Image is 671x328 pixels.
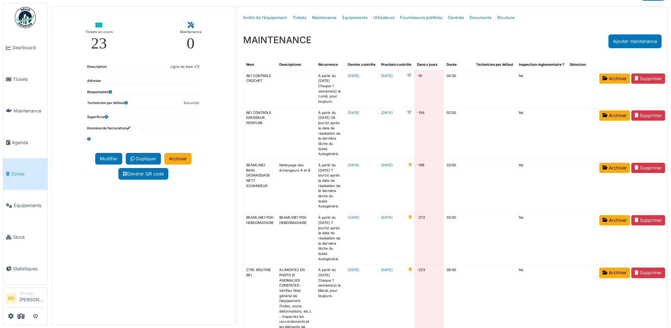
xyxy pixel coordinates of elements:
span: Dashboard [12,44,45,51]
a: [DATE] [348,216,359,219]
a: Maintenance [3,95,47,127]
span: translation missing: fr.shared.no [519,74,523,78]
a: Tickets [290,9,309,26]
th: Inspection réglementaire ? [516,59,567,70]
li: [PERSON_NAME] [19,291,45,306]
a: [DATE] [381,215,393,220]
a: Archiver [164,153,191,165]
a: Tickets [3,64,47,95]
a: Fournisseurs préférés [397,9,445,26]
a: Archiver [599,163,630,173]
th: Technicien par défaut [473,59,516,70]
td: BEAMLINE1 POH HEBDOMADAIRE [276,212,315,265]
a: Générer QR code [118,168,168,180]
div: 0 [187,36,195,51]
span: Zones [11,171,45,177]
a: Stock [3,221,47,253]
a: Supprimer [631,215,665,225]
a: Équipements [339,9,370,26]
dt: Description [87,64,107,72]
span: Maintenance [14,108,45,114]
dd: Ligne de lisse n°2 [170,64,200,70]
a: Utilisateurs [370,9,397,26]
a: Supprimer [631,268,665,278]
a: Documents [467,9,494,26]
a: Arrêts de l'équipement [240,9,290,26]
a: [DATE] [348,74,359,78]
dt: Technicien par défaut [87,101,128,109]
span: Équipements [14,202,45,209]
h3: MAINTENANCE [243,34,312,45]
span: translation missing: fr.shared.no [519,216,523,219]
a: Équipements [3,190,47,221]
span: translation missing: fr.shared.descriptionn [279,63,301,66]
a: Supprimer [631,110,665,121]
button: Ajouter maintenance [608,34,662,48]
td: BEAMLINE1 BAIN DEGRAISSAGE NETY ECHANGEUR [243,160,277,212]
a: [DATE] [381,163,393,168]
td: À partir du [DATE] 7 jour(s) après la date de réalisation de la dernière tâche du ticket. Autogén... [315,212,345,265]
a: Dashboard [3,32,47,64]
a: Maintenance [309,9,339,26]
td: À partir du [DATE] 7 jour(s) après la date de réalisation de la dernière tâche du ticket. Autogén... [315,160,345,212]
span: Stock [13,234,45,240]
td: À partir du [DATE] Chaque 1 semaine(s) le Lundi, pour toujours. [315,70,345,107]
img: Badge_color-CXgf-gQk.svg [15,7,36,28]
span: translation missing: fr.shared.no [519,163,523,167]
div: Maintenance [180,28,202,36]
td: 03:00 [444,212,473,265]
a: Supprimer [631,163,665,173]
th: Nom [243,59,277,70]
a: [DATE] [348,268,359,272]
td: 04:30 [444,70,473,107]
td: -198 [414,160,444,212]
a: [DATE] [381,110,393,116]
a: Structure [494,9,517,26]
a: Archiver [599,215,630,225]
a: Agenda [3,127,47,158]
td: BE1 CONTROLE CROCHET [243,70,277,107]
a: [DATE] [381,73,393,79]
td: -272 [414,212,444,265]
td: BEAMLINE1 POH HEBDOMADAIRE [243,212,277,265]
td: -154 [414,107,444,160]
dt: Données de facturation [87,126,130,131]
th: Récurrence [315,59,345,70]
a: Tickets en cours 23 [80,17,118,57]
dt: Adresse [87,78,101,84]
a: Archiver [599,110,630,121]
a: Zones [3,158,47,190]
a: Contrats [445,9,467,26]
a: Maintenance 0 [174,17,207,57]
td: Nettoyage des échangeurs A et B [276,160,315,212]
a: [DATE] [348,163,359,167]
a: [DATE] [348,111,359,115]
dt: Responsable [87,90,112,95]
th: Dernier contrôle [345,59,378,70]
td: 02:00 [444,107,473,160]
a: Archiver [599,268,630,278]
span: Tickets [13,76,45,83]
td: 03:00 [444,160,473,212]
a: Modifier [95,153,122,165]
a: Archiver [599,73,630,84]
th: Dans x jours [414,59,444,70]
span: translation missing: fr.shared.no [519,268,523,272]
th: Sélection [567,59,597,70]
span: Statistiques [13,265,45,272]
dd: Aucun(e) [184,101,200,106]
div: Manager [19,291,45,296]
dt: Superficie [87,115,108,120]
a: RG Manager[PERSON_NAME] [6,291,45,308]
a: [DATE] [381,268,393,273]
span: translation missing: fr.shared.no [519,111,523,115]
a: Statistiques [3,253,47,284]
span: Agenda [12,139,45,146]
th: Prochain contrôle [378,59,414,70]
div: 23 [91,36,107,51]
a: Dupliquer [126,153,161,165]
th: Durée [444,59,473,70]
td: -91 [414,70,444,107]
td: À partir du [DATE] 28 jour(s) après la date de réalisation de la dernière tâche du ticket. Autogé... [315,107,345,160]
div: Tickets en cours [85,28,113,36]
